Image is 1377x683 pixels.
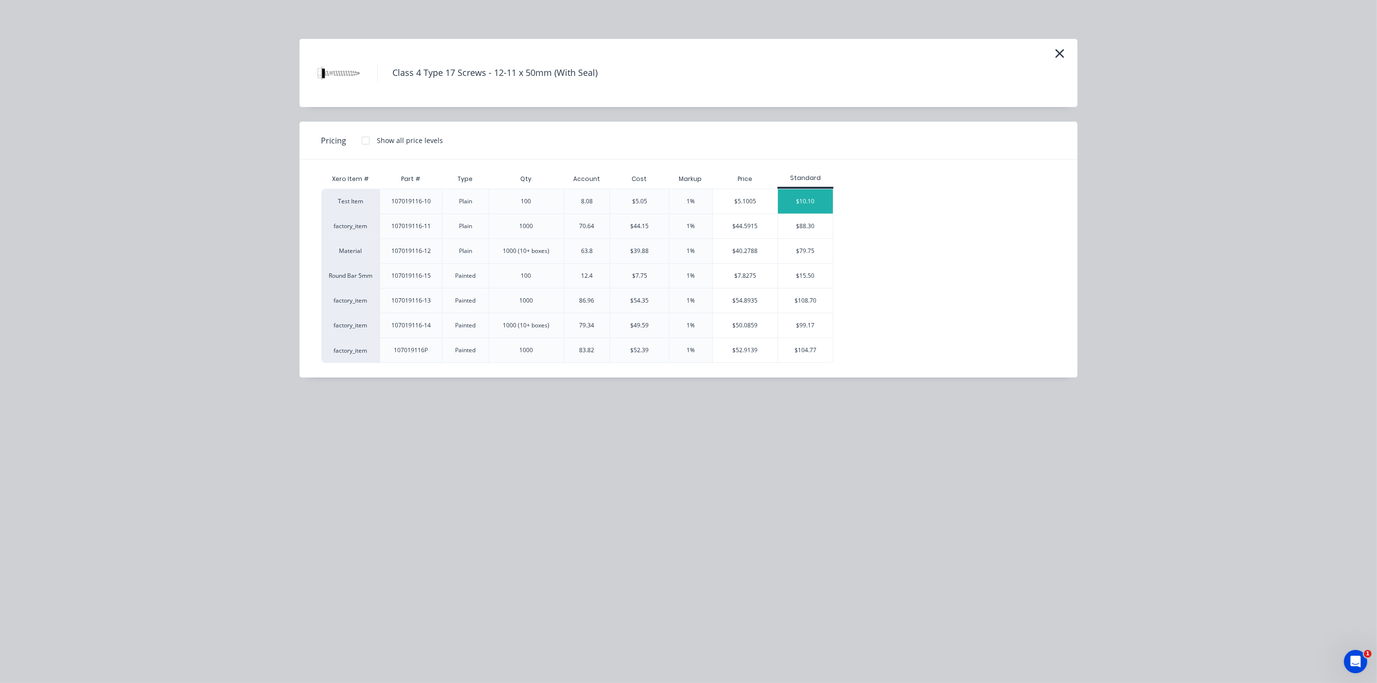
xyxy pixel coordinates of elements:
[519,346,533,355] div: 1000
[712,169,778,189] div: Price
[713,214,778,238] div: $44.5915
[610,169,669,189] div: Cost
[377,64,612,82] h4: Class 4 Type 17 Screws - 12-11 x 50mm (With Seal)
[391,296,431,305] div: 107019116-13
[579,346,594,355] div: 83.82
[521,271,531,280] div: 100
[777,174,833,182] div: Standard
[581,197,593,206] div: 8.08
[459,247,472,255] div: Plain
[632,197,647,206] div: $5.05
[778,189,833,214] div: $10.10
[455,296,476,305] div: Painted
[394,346,428,355] div: 107019116P
[321,313,380,338] div: factory_item
[455,346,476,355] div: Painted
[687,296,695,305] div: 1%
[687,222,695,231] div: 1%
[321,338,380,363] div: factory_item
[778,338,833,362] div: $104.77
[503,247,549,255] div: 1000 (10+ boxes)
[632,271,647,280] div: $7.75
[630,321,649,330] div: $49.59
[321,169,380,189] div: Xero Item #
[450,167,480,191] div: Type
[459,222,472,231] div: Plain
[321,189,380,214] div: Test Item
[391,247,431,255] div: 107019116-12
[321,263,380,288] div: Round Bar 5mm
[713,239,778,263] div: $40.2788
[391,197,431,206] div: 107019116-10
[519,296,533,305] div: 1000
[579,222,594,231] div: 70.64
[713,264,778,288] div: $7.8275
[503,321,549,330] div: 1000 (10+ boxes)
[630,222,649,231] div: $44.15
[669,169,712,189] div: Markup
[713,189,778,214] div: $5.1005
[521,197,531,206] div: 100
[565,167,608,191] div: Account
[687,346,695,355] div: 1%
[687,271,695,280] div: 1%
[687,321,695,330] div: 1%
[630,247,649,255] div: $39.88
[713,338,778,362] div: $52.9139
[459,197,472,206] div: Plain
[687,247,695,255] div: 1%
[314,49,363,97] img: Class 4 Type 17 Screws - 12-11 x 50mm (With Seal)
[579,321,594,330] div: 79.34
[512,167,539,191] div: Qty
[579,296,594,305] div: 86.96
[455,321,476,330] div: Painted
[713,288,778,313] div: $54.8935
[519,222,533,231] div: 1000
[391,321,431,330] div: 107019116-14
[1344,650,1367,673] iframe: Intercom live chat
[778,239,833,263] div: $79.75
[581,247,593,255] div: 63.8
[778,288,833,313] div: $108.70
[778,313,833,338] div: $99.17
[391,271,431,280] div: 107019116-15
[581,271,593,280] div: 12.4
[321,288,380,313] div: factory_item
[377,135,443,145] div: Show all price levels
[321,214,380,238] div: factory_item
[321,238,380,263] div: Material
[1364,650,1372,658] span: 1
[391,222,431,231] div: 107019116-11
[630,296,649,305] div: $54.35
[455,271,476,280] div: Painted
[713,313,778,338] div: $50.0859
[630,346,649,355] div: $52.39
[778,264,833,288] div: $15.50
[321,135,346,146] span: Pricing
[778,214,833,238] div: $88.30
[393,167,428,191] div: Part #
[687,197,695,206] div: 1%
